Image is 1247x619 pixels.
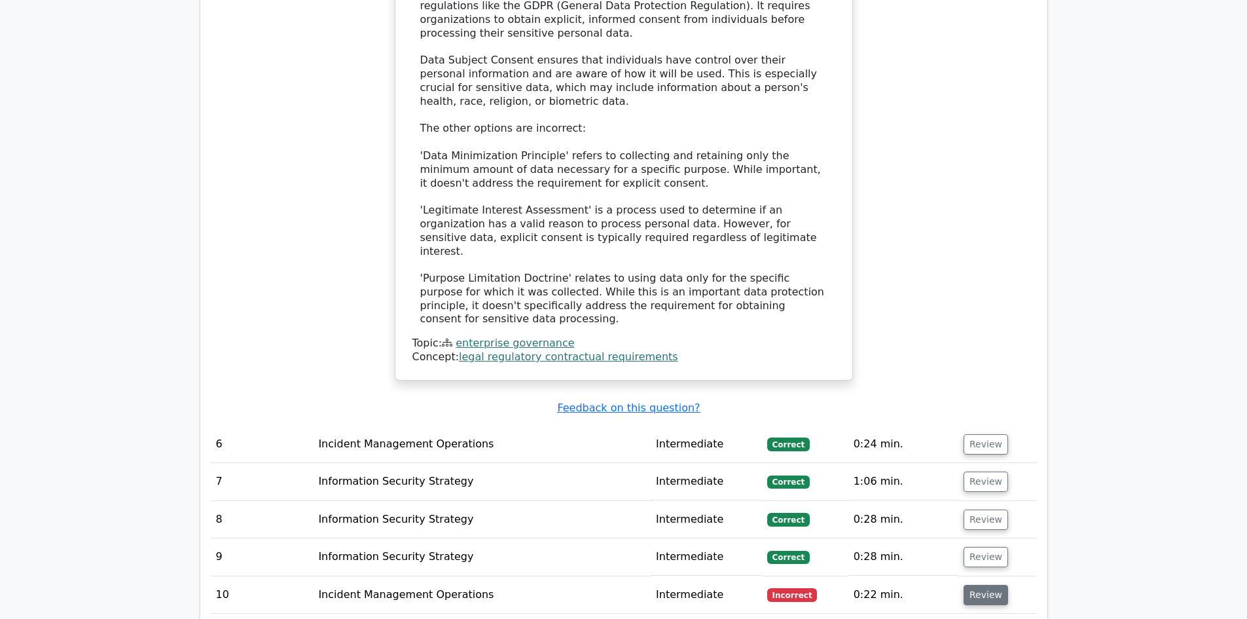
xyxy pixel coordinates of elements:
[211,463,314,500] td: 7
[848,538,958,576] td: 0:28 min.
[767,588,818,601] span: Incorrect
[456,337,574,349] a: enterprise governance
[848,463,958,500] td: 1:06 min.
[848,426,958,463] td: 0:24 min.
[211,426,314,463] td: 6
[848,501,958,538] td: 0:28 min.
[211,576,314,614] td: 10
[651,501,762,538] td: Intermediate
[211,501,314,538] td: 8
[313,463,651,500] td: Information Security Strategy
[964,585,1008,605] button: Review
[964,434,1008,455] button: Review
[557,402,700,414] a: Feedback on this question?
[767,476,810,489] span: Correct
[848,576,958,614] td: 0:22 min.
[767,438,810,451] span: Correct
[651,426,762,463] td: Intermediate
[651,576,762,614] td: Intermediate
[211,538,314,576] td: 9
[964,472,1008,492] button: Review
[459,350,678,363] a: legal regulatory contractual requirements
[313,576,651,614] td: Incident Management Operations
[964,510,1008,530] button: Review
[313,501,651,538] td: Information Security Strategy
[313,426,651,463] td: Incident Management Operations
[412,350,835,364] div: Concept:
[767,551,810,564] span: Correct
[964,547,1008,567] button: Review
[313,538,651,576] td: Information Security Strategy
[651,463,762,500] td: Intermediate
[767,513,810,526] span: Correct
[651,538,762,576] td: Intermediate
[412,337,835,350] div: Topic:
